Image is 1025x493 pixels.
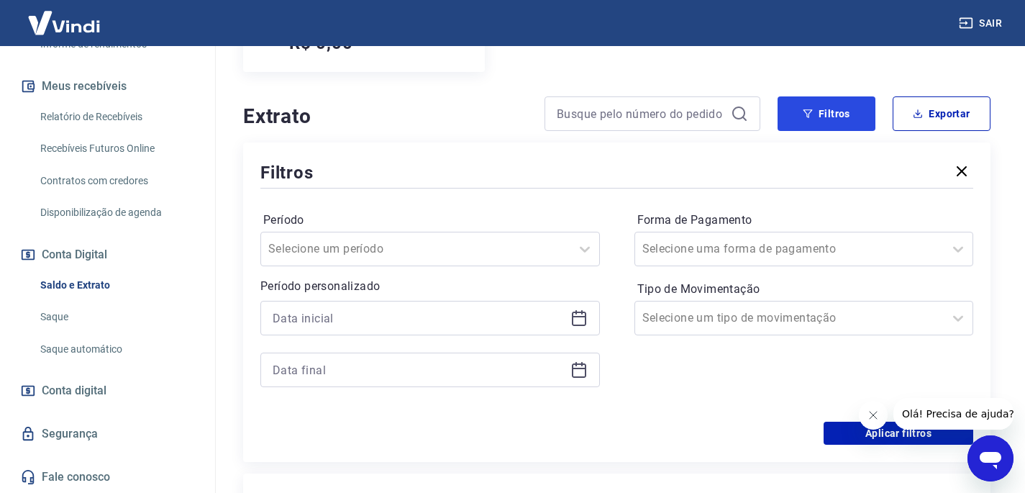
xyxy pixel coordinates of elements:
button: Sair [956,10,1008,37]
label: Período [263,212,597,229]
span: Olá! Precisa de ajuda? [9,10,121,22]
a: Saque automático [35,335,198,364]
label: Tipo de Movimentação [637,281,971,298]
a: Saque [35,302,198,332]
p: Período personalizado [260,278,600,295]
a: Saldo e Extrato [35,271,198,300]
h4: Extrato [243,102,527,131]
a: Fale conosco [17,461,198,493]
label: Forma de Pagamento [637,212,971,229]
img: Vindi [17,1,111,45]
button: Exportar [893,96,990,131]
a: Conta digital [17,375,198,407]
iframe: Mensagem da empresa [893,398,1013,430]
button: Conta Digital [17,239,198,271]
button: Filtros [778,96,875,131]
input: Data inicial [273,307,565,329]
iframe: Botão para abrir a janela de mensagens [967,435,1013,481]
a: Recebíveis Futuros Online [35,134,198,163]
input: Data final [273,359,565,381]
iframe: Fechar mensagem [859,401,888,430]
h5: Filtros [260,161,314,184]
a: Contratos com credores [35,166,198,196]
a: Relatório de Recebíveis [35,102,198,132]
button: Meus recebíveis [17,71,198,102]
a: Disponibilização de agenda [35,198,198,227]
span: Conta digital [42,381,106,401]
button: Aplicar filtros [824,422,973,445]
input: Busque pelo número do pedido [557,103,725,125]
a: Segurança [17,418,198,450]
